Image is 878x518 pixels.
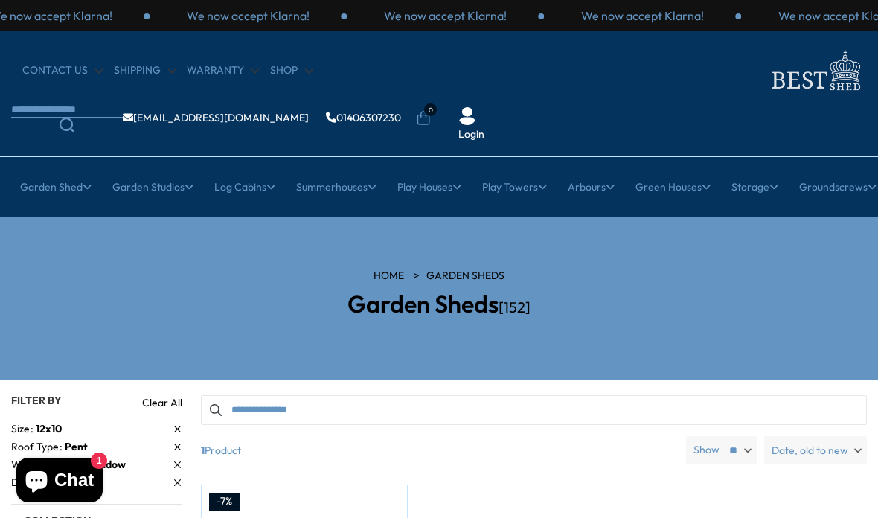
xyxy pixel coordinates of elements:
[20,168,92,205] a: Garden Shed
[764,436,867,464] label: Date, old to new
[123,112,309,123] a: [EMAIL_ADDRESS][DOMAIN_NAME]
[347,7,544,24] div: 2 / 3
[22,63,103,78] a: CONTACT US
[270,63,313,78] a: Shop
[209,493,240,511] div: -7%
[693,443,720,458] label: Show
[568,168,615,205] a: Arbours
[195,436,680,464] span: Product
[799,168,877,205] a: Groundscrews
[458,127,484,142] a: Login
[112,168,193,205] a: Garden Studios
[326,112,401,123] a: 01406307230
[11,394,62,407] span: Filter By
[544,7,741,24] div: 3 / 3
[296,168,376,205] a: Summerhouses
[36,422,62,435] span: 12x10
[374,269,404,284] a: HOME
[214,168,275,205] a: Log Cabins
[11,475,45,490] span: Doors
[397,168,461,205] a: Play Houses
[201,436,205,464] b: 1
[12,458,107,506] inbox-online-store-chat: Shopify online store chat
[11,118,123,132] a: Search
[187,7,310,24] p: We now accept Klarna!
[114,63,176,78] a: Shipping
[384,7,507,24] p: We now accept Klarna!
[424,103,437,116] span: 0
[482,168,547,205] a: Play Towers
[11,457,60,473] span: Windows
[416,111,431,126] a: 0
[11,421,36,437] span: Size
[231,291,647,317] h2: Garden Sheds
[65,440,88,453] span: Pent
[635,168,711,205] a: Green Houses
[150,7,347,24] div: 1 / 3
[426,269,504,284] a: Garden Sheds
[201,395,867,425] input: Search products
[458,107,476,125] img: User Icon
[187,63,259,78] a: Warranty
[11,439,65,455] span: Roof Type
[581,7,704,24] p: We now accept Klarna!
[731,168,778,205] a: Storage
[772,436,848,464] span: Date, old to new
[499,298,531,316] span: [152]
[763,46,867,95] img: logo
[142,395,182,410] a: Clear All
